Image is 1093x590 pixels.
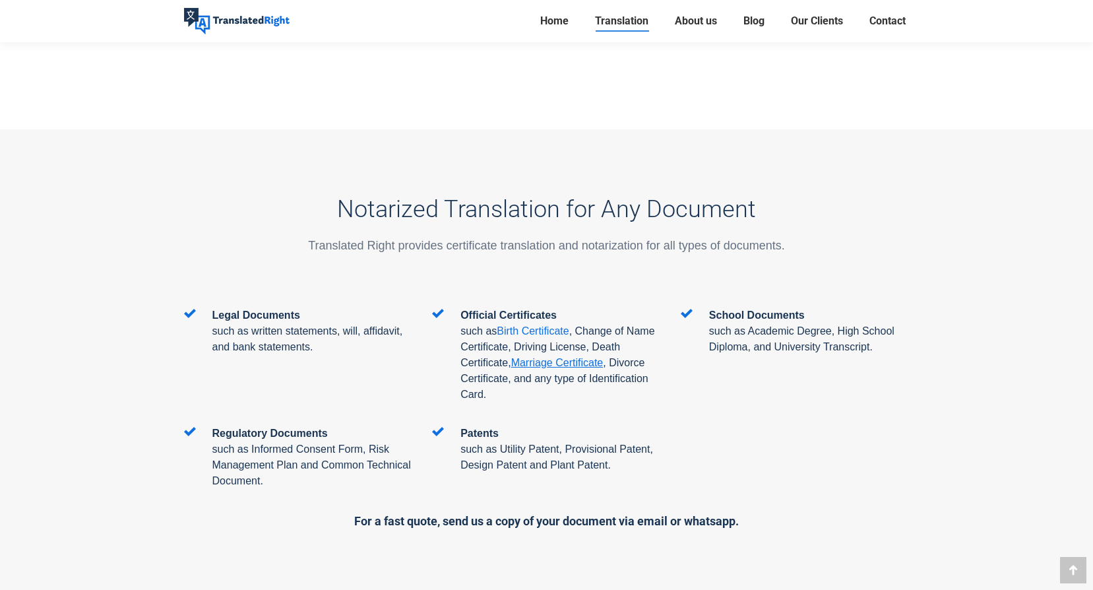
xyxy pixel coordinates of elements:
p: such as Utility Patent, Provisional Patent, Design Patent and Plant Patent. [460,442,661,473]
h5: For a fast quote, send us a copy of your document via email or whatsapp. [184,512,910,531]
p: such as Informed Consent Form, Risk Management Plan and Common Technical Document. [212,442,413,489]
span: , Change of Name Certificate, Driving License, Death Certificate, [460,325,654,368]
img: null [184,309,196,318]
a: Birth Certificate [497,325,569,337]
a: Blog [739,12,768,30]
span: , Divorce Certificate, and any type of Identification Card. [460,357,648,400]
a: Contact [865,12,910,30]
span: Official Certificates [460,310,557,321]
span: About us [675,15,717,28]
span: Regulatory Documents [212,428,328,439]
p: such as Academic Degree, High School Diploma, and University Transcript. [709,323,910,355]
img: null [432,427,444,436]
a: Marriage Certificate [511,357,604,368]
a: About us [671,12,721,30]
img: null [681,309,693,318]
a: Our Clients [787,12,847,30]
span: Contact [869,15,906,28]
span: Blog [743,15,765,28]
p: Translated Right provides certificate translation and notarization for all types of documents. [184,236,910,255]
p: such as written statements, will, affidavit, and bank statements. [212,323,413,355]
span: such as [460,325,497,337]
span: School Documents [709,310,805,321]
span: Our Clients [791,15,843,28]
img: Translated Right [184,8,290,34]
a: Home [536,12,573,30]
span: Home [540,15,569,28]
span: Translation [595,15,648,28]
img: null [432,309,444,318]
span: Patents [460,428,499,439]
img: null [184,427,196,436]
span: Legal Documents [212,310,300,321]
h3: Notarized Translation for Any Document [184,195,910,223]
a: Translation [591,12,652,30]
